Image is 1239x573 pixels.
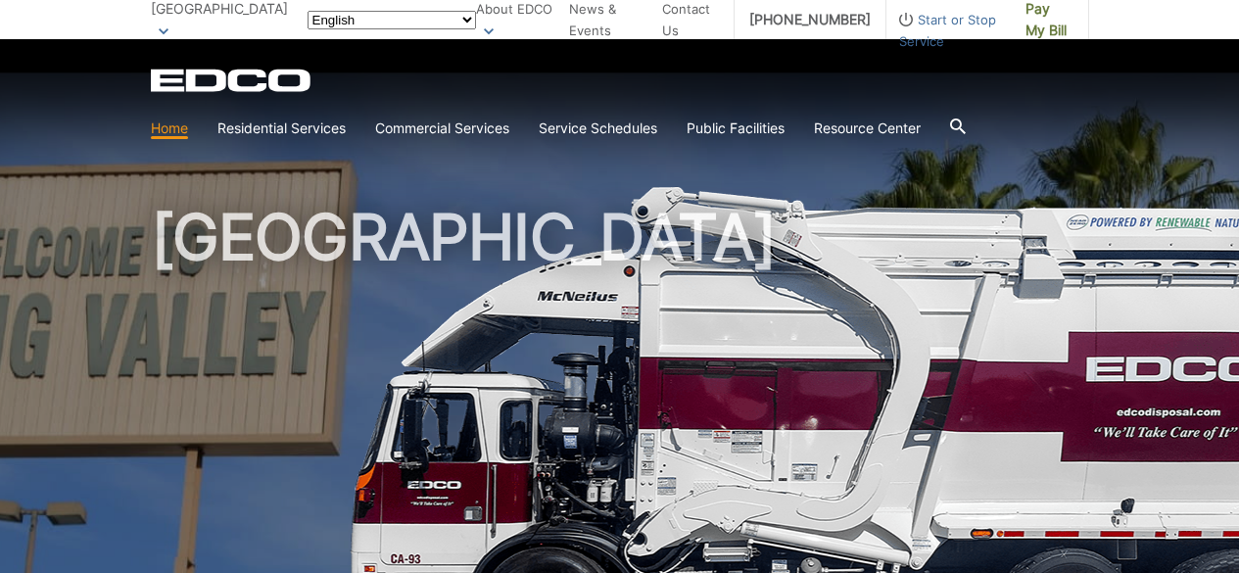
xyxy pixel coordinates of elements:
[308,11,476,29] select: Select a language
[151,69,313,92] a: EDCD logo. Return to the homepage.
[687,118,785,139] a: Public Facilities
[539,118,657,139] a: Service Schedules
[375,118,509,139] a: Commercial Services
[217,118,346,139] a: Residential Services
[814,118,921,139] a: Resource Center
[151,118,188,139] a: Home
